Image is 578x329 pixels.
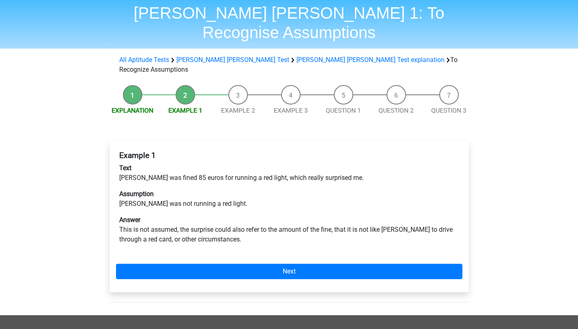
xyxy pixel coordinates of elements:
[119,189,459,209] p: [PERSON_NAME] was not running a red light.
[119,164,131,172] b: Text
[326,107,361,114] a: Question 1
[168,107,202,114] a: Example 1
[221,107,255,114] a: Example 2
[378,107,414,114] a: Question 2
[431,107,466,114] a: Question 3
[116,264,462,279] a: Next
[297,56,445,64] a: [PERSON_NAME] [PERSON_NAME] Test explanation
[119,216,140,224] b: Answer
[274,107,308,114] a: Example 3
[103,3,476,42] h1: [PERSON_NAME] [PERSON_NAME] 1: To Recognise Assumptions
[119,215,459,244] p: This is not assumed, the surprise could also refer to the amount of the fine, that it is not like...
[176,56,289,64] a: [PERSON_NAME] [PERSON_NAME] Test
[119,163,459,183] p: [PERSON_NAME] was fined 85 euros for running a red light, which really surprised me.
[119,56,169,64] a: All Aptitude Tests
[116,55,462,75] div: To Recognize Assumptions
[119,190,154,198] b: Assumption
[119,151,156,160] b: Example 1
[112,107,153,114] a: Explanation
